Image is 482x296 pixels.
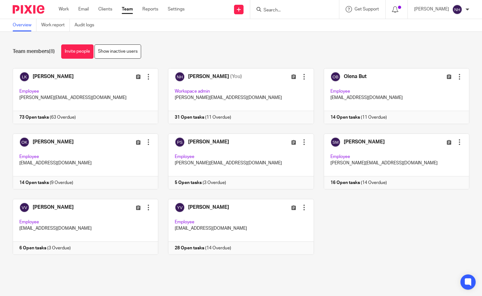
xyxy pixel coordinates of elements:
span: (8) [49,49,55,54]
a: Work [59,6,69,12]
a: Audit logs [75,19,99,31]
a: Invite people [61,44,94,59]
a: Team [122,6,133,12]
a: Email [78,6,89,12]
a: Reports [142,6,158,12]
span: Get Support [355,7,379,11]
img: svg%3E [452,4,462,15]
a: Settings [168,6,185,12]
img: Pixie [13,5,44,14]
p: [PERSON_NAME] [414,6,449,12]
h1: Team members [13,48,55,55]
input: Search [263,8,320,13]
a: Show inactive users [94,44,141,59]
a: Overview [13,19,36,31]
a: Clients [98,6,112,12]
a: Work report [41,19,70,31]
